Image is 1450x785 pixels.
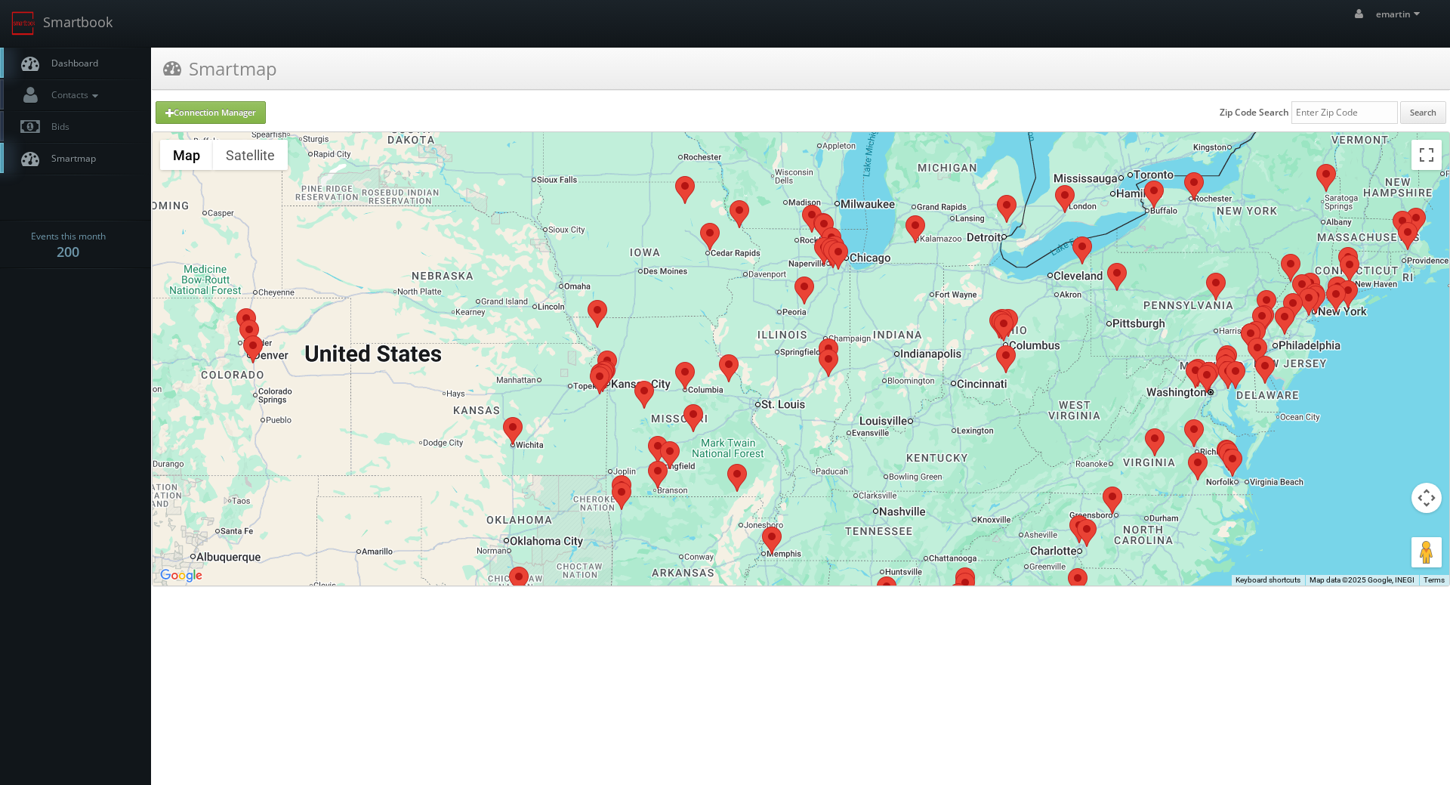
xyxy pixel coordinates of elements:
[1411,483,1442,513] button: Map camera controls
[1411,140,1442,170] button: Toggle fullscreen view
[156,566,206,586] a: Open this area in Google Maps (opens a new window)
[1310,576,1415,584] span: Map data ©2025 Google, INEGI
[11,11,35,36] img: smartbook-logo.png
[1376,8,1424,20] span: emartin
[44,57,98,70] span: Dashboard
[1411,537,1442,567] button: Drag Pegman onto the map to open Street View
[44,152,96,165] span: Smartmap
[163,55,277,82] h3: Smartmap
[57,243,79,261] strong: 200
[1291,101,1398,124] input: Enter Zip Code
[156,566,206,586] img: Google
[213,140,288,170] button: Show satellite imagery
[31,229,106,244] span: Events this month
[1220,106,1289,119] label: Zip Code Search
[1236,575,1300,586] button: Keyboard shortcuts
[156,101,266,124] a: Connection Manager
[44,120,69,133] span: Bids
[1424,576,1445,584] a: Terms (opens in new tab)
[160,140,213,170] button: Show street map
[44,88,102,101] span: Contacts
[1400,101,1446,124] button: Search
